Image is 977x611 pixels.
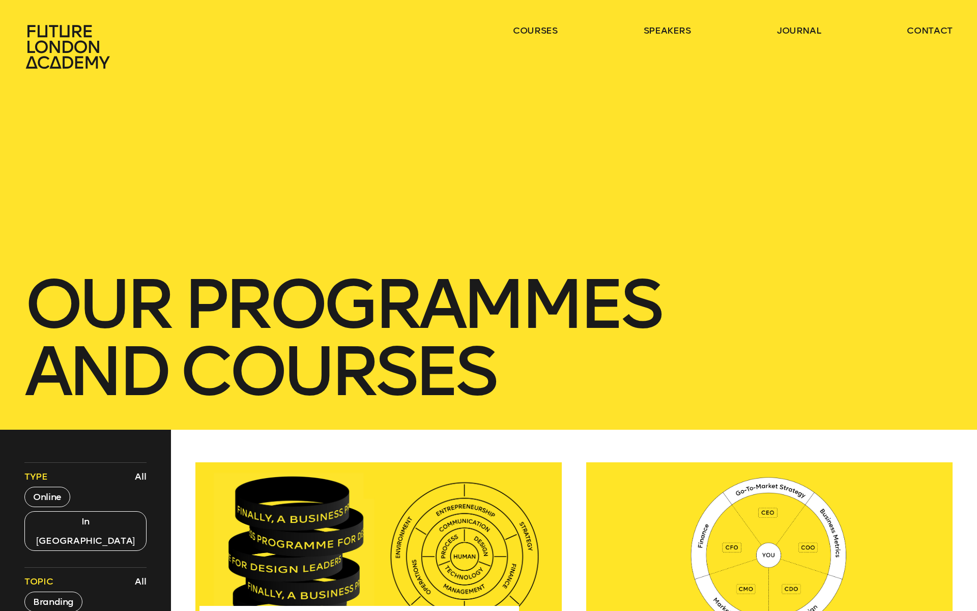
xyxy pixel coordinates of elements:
h1: our Programmes and courses [24,271,953,405]
a: journal [777,24,821,37]
span: Type [24,470,48,483]
button: Online [24,487,70,507]
span: Topic [24,575,53,588]
button: All [132,573,149,590]
button: All [132,468,149,485]
a: contact [907,24,953,37]
a: courses [513,24,558,37]
button: In [GEOGRAPHIC_DATA] [24,511,147,551]
a: speakers [644,24,691,37]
